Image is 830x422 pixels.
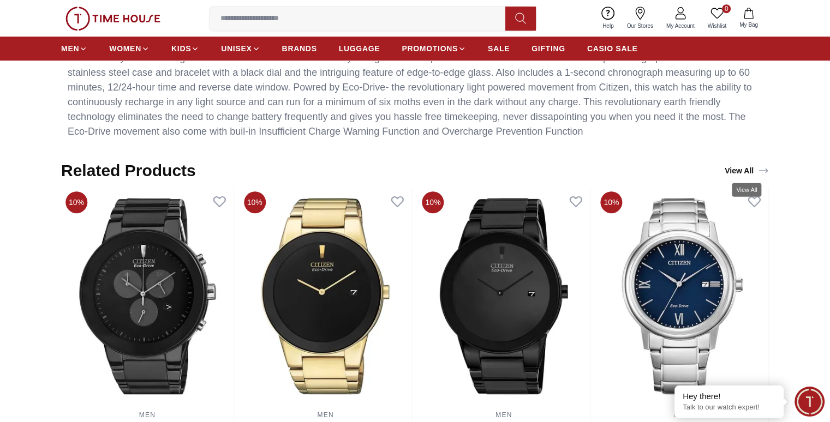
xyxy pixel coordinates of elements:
[596,4,620,32] a: Help
[339,39,380,58] a: LUGGAGE
[701,4,733,32] a: 0Wishlist
[620,4,660,32] a: Our Stores
[674,411,690,419] a: MEN
[339,43,380,54] span: LUGGAGE
[402,39,466,58] a: PROMOTIONS
[725,165,769,176] div: View All
[240,187,412,405] img: ECO-DRIVE MEN - AU1062-56E
[662,22,699,30] span: My Account
[703,22,731,30] span: Wishlist
[623,22,658,30] span: Our Stores
[402,43,458,54] span: PROMOTIONS
[221,43,252,54] span: UNISEX
[600,191,622,213] span: 10%
[282,43,317,54] span: BRANDS
[317,411,333,419] a: MEN
[422,191,444,213] span: 10%
[61,43,79,54] span: MEN
[587,43,638,54] span: CASIO SALE
[109,43,141,54] span: WOMEN
[735,21,762,29] span: My Bag
[221,39,260,58] a: UNISEX
[61,187,234,405] img: ECO-DRIVE CHRONOGRAPH - AT2245-57E
[532,43,565,54] span: GIFTING
[488,39,510,58] a: SALE
[139,411,156,419] a: MEN
[722,4,731,13] span: 0
[488,43,510,54] span: SALE
[733,5,765,31] button: My Bag
[65,7,160,31] img: ...
[683,391,775,402] div: Hey there!
[171,43,191,54] span: KIDS
[495,411,512,419] a: MEN
[171,39,199,58] a: KIDS
[722,163,771,178] a: View All
[109,39,150,58] a: WOMEN
[587,39,638,58] a: CASIO SALE
[532,39,565,58] a: GIFTING
[683,403,775,412] p: Talk to our watch expert!
[61,39,87,58] a: MEN
[282,39,317,58] a: BRANDS
[795,387,825,417] div: Chat Widget
[418,187,590,405] img: ECO-DRIVE MEN - AU1065-58E
[732,183,761,197] div: View All
[598,22,618,30] span: Help
[65,191,87,213] span: 10%
[596,187,768,405] img: ECO-DRIVE MEN - AW1670-82L
[61,161,196,180] h2: Related Products
[68,51,762,139] div: The refined yet sleek design of this Citizen Eco-Drive offers a day-to-night fashion options for ...
[244,191,266,213] span: 10%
